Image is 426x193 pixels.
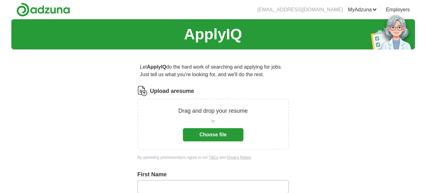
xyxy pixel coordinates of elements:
a: MyAdzuna [348,6,377,14]
li: [EMAIL_ADDRESS][DOMAIN_NAME] [257,6,343,14]
button: Choose file [183,128,243,141]
label: Upload a resume [150,87,194,95]
img: CV Icon [137,86,148,96]
strong: ApplyIQ [147,64,166,70]
a: T&Cs [209,155,218,160]
h1: ApplyIQ [184,23,242,46]
p: Drag and drop your resume [178,107,248,115]
div: By uploading your resume you agree to our and . [137,155,289,160]
p: Let do the hard work of searching and applying for jobs. Just tell us what you're looking for, an... [137,61,289,81]
a: Employers [386,6,410,14]
span: or [211,118,215,124]
label: First Name [137,170,289,179]
img: Adzuna logo [16,3,70,17]
a: Privacy Notice [227,155,251,160]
